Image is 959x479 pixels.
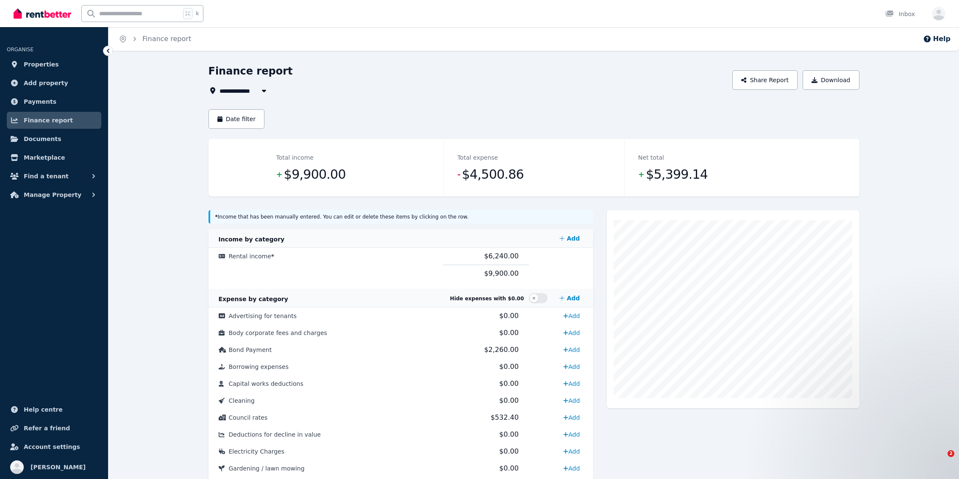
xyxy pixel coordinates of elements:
a: Finance report [7,112,101,129]
a: Add [560,360,583,374]
span: $0.00 [499,329,519,337]
a: Add [560,343,583,357]
div: Inbox [885,10,915,18]
span: k [196,10,199,17]
span: Refer a friend [24,423,70,433]
span: Bond Payment [229,346,272,353]
span: Rental income [229,253,275,260]
span: Body corporate fees and charges [229,329,327,336]
a: Account settings [7,438,101,455]
span: Marketplace [24,152,65,163]
span: Borrowing expenses [229,363,289,370]
a: Documents [7,130,101,147]
a: Payments [7,93,101,110]
span: $2,260.00 [484,346,518,354]
img: RentBetter [14,7,71,20]
span: Payments [24,97,56,107]
span: Deductions for decline in value [229,431,321,438]
dt: Total expense [457,152,498,163]
span: Council rates [229,414,268,421]
span: ORGANISE [7,47,33,53]
span: $0.00 [499,447,519,455]
span: Hide expenses with $0.00 [450,296,524,302]
a: Finance report [142,35,191,43]
span: Help centre [24,404,63,415]
dt: Total income [276,152,314,163]
span: Account settings [24,442,80,452]
span: + [638,169,644,180]
a: Help centre [7,401,101,418]
a: Add [560,394,583,407]
span: Properties [24,59,59,69]
a: Add [560,445,583,458]
a: Add [560,411,583,424]
span: 2 [948,450,954,457]
span: Find a tenant [24,171,69,181]
span: $9,900.00 [284,166,346,183]
span: $4,500.86 [462,166,524,183]
h1: Finance report [208,64,293,78]
button: Download [803,70,859,90]
span: $0.00 [499,396,519,404]
iframe: Intercom live chat [930,450,951,471]
nav: Breadcrumb [108,27,201,51]
span: Expense by category [219,296,288,302]
span: Manage Property [24,190,81,200]
span: $0.00 [499,363,519,371]
span: Advertising for tenants [229,313,297,319]
span: Documents [24,134,61,144]
span: $9,900.00 [484,269,518,277]
button: Date filter [208,109,265,129]
span: $0.00 [499,430,519,438]
span: Gardening / lawn mowing [229,465,305,472]
button: Share Report [732,70,798,90]
a: Add [560,309,583,323]
span: $0.00 [499,312,519,320]
span: $0.00 [499,464,519,472]
a: Add [560,428,583,441]
a: Add [560,462,583,475]
span: Electricity Charges [229,448,285,455]
span: Income by category [219,236,285,243]
span: $5,399.14 [646,166,708,183]
a: Refer a friend [7,420,101,437]
span: $532.40 [491,413,519,421]
button: Find a tenant [7,168,101,185]
button: Help [923,34,951,44]
span: Finance report [24,115,73,125]
span: Add property [24,78,68,88]
a: Add [560,326,583,340]
span: [PERSON_NAME] [31,462,86,472]
button: Manage Property [7,186,101,203]
span: Capital works deductions [229,380,303,387]
a: Properties [7,56,101,73]
a: Add [556,290,583,307]
a: Add [556,230,583,247]
dt: Net total [638,152,664,163]
span: - [457,169,460,180]
span: Cleaning [229,397,255,404]
span: $0.00 [499,379,519,388]
a: Marketplace [7,149,101,166]
small: Income that has been manually entered. You can edit or delete these items by clicking on the row. [215,214,469,220]
a: Add property [7,75,101,91]
span: + [276,169,282,180]
span: $6,240.00 [484,252,518,260]
a: Add [560,377,583,390]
